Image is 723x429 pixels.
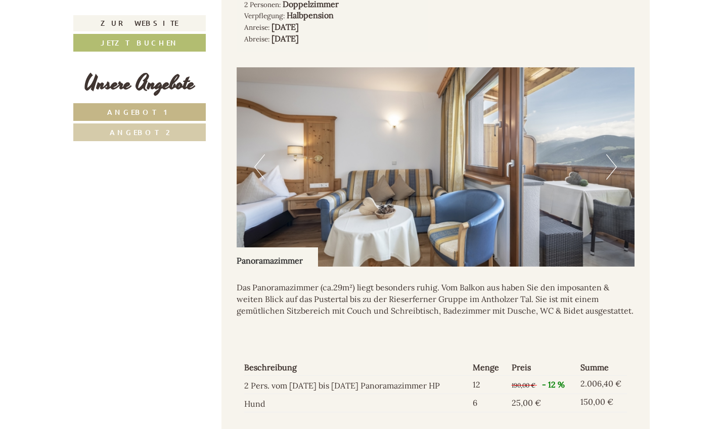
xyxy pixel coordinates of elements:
b: Halbpension [287,10,334,20]
span: Angebot 2 [110,127,170,137]
th: Beschreibung [244,360,469,375]
td: 12 [469,376,508,394]
a: Jetzt buchen [73,34,206,52]
div: Unsere Angebote [73,69,206,98]
small: Anreise: [244,23,269,32]
small: Verpflegung: [244,11,285,20]
th: Menge [469,360,508,375]
td: 150,00 € [576,394,627,412]
td: Hund [244,394,469,412]
td: 2.006,40 € [576,376,627,394]
div: Panoramazimmer [237,247,318,267]
span: Angebot 1 [107,107,172,117]
b: [DATE] [272,33,299,44]
button: Previous [254,154,265,180]
td: 6 [469,394,508,412]
button: Next [606,154,617,180]
span: - 12 % [542,379,565,390]
td: 2 Pers. vom [DATE] bis [DATE] Panoramazimmer HP [244,376,469,394]
th: Summe [576,360,627,375]
small: Abreise: [244,34,269,44]
p: Das Panoramazimmer (ca.29m²) liegt besonders ruhig. Vom Balkon aus haben Sie den imposanten & wei... [237,282,635,317]
a: Zur Website [73,15,206,31]
span: 25,00 € [512,398,541,408]
img: image [237,67,635,267]
span: 190,00 € [512,381,535,389]
th: Preis [508,360,576,375]
b: [DATE] [272,22,299,32]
